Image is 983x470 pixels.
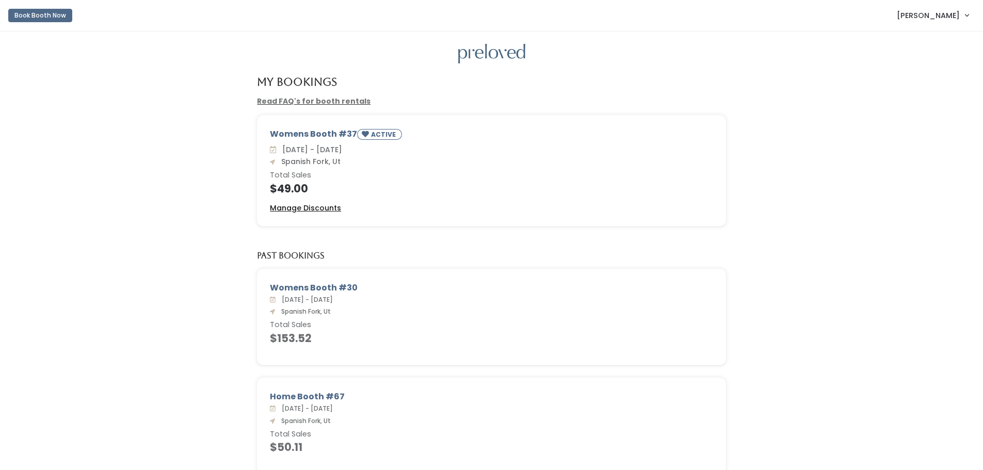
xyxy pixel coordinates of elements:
a: Manage Discounts [270,203,341,214]
h4: $50.11 [270,441,713,453]
small: ACTIVE [371,130,398,139]
button: Book Booth Now [8,9,72,22]
h4: $153.52 [270,332,713,344]
h6: Total Sales [270,321,713,329]
h6: Total Sales [270,430,713,439]
span: Spanish Fork, Ut [277,156,341,167]
span: [DATE] - [DATE] [278,295,333,304]
a: Read FAQ's for booth rentals [257,96,370,106]
h4: $49.00 [270,183,713,195]
div: Womens Booth #30 [270,282,713,294]
h6: Total Sales [270,171,713,180]
span: Spanish Fork, Ut [277,307,331,316]
span: [DATE] - [DATE] [278,404,333,413]
a: Book Booth Now [8,4,72,27]
span: [DATE] - [DATE] [278,144,342,155]
u: Manage Discounts [270,203,341,213]
h5: Past Bookings [257,251,325,261]
a: [PERSON_NAME] [887,4,979,26]
img: preloved logo [458,44,525,64]
span: Spanish Fork, Ut [277,416,331,425]
div: Womens Booth #37 [270,128,713,144]
div: Home Booth #67 [270,391,713,403]
span: [PERSON_NAME] [897,10,960,21]
h4: My Bookings [257,76,337,88]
